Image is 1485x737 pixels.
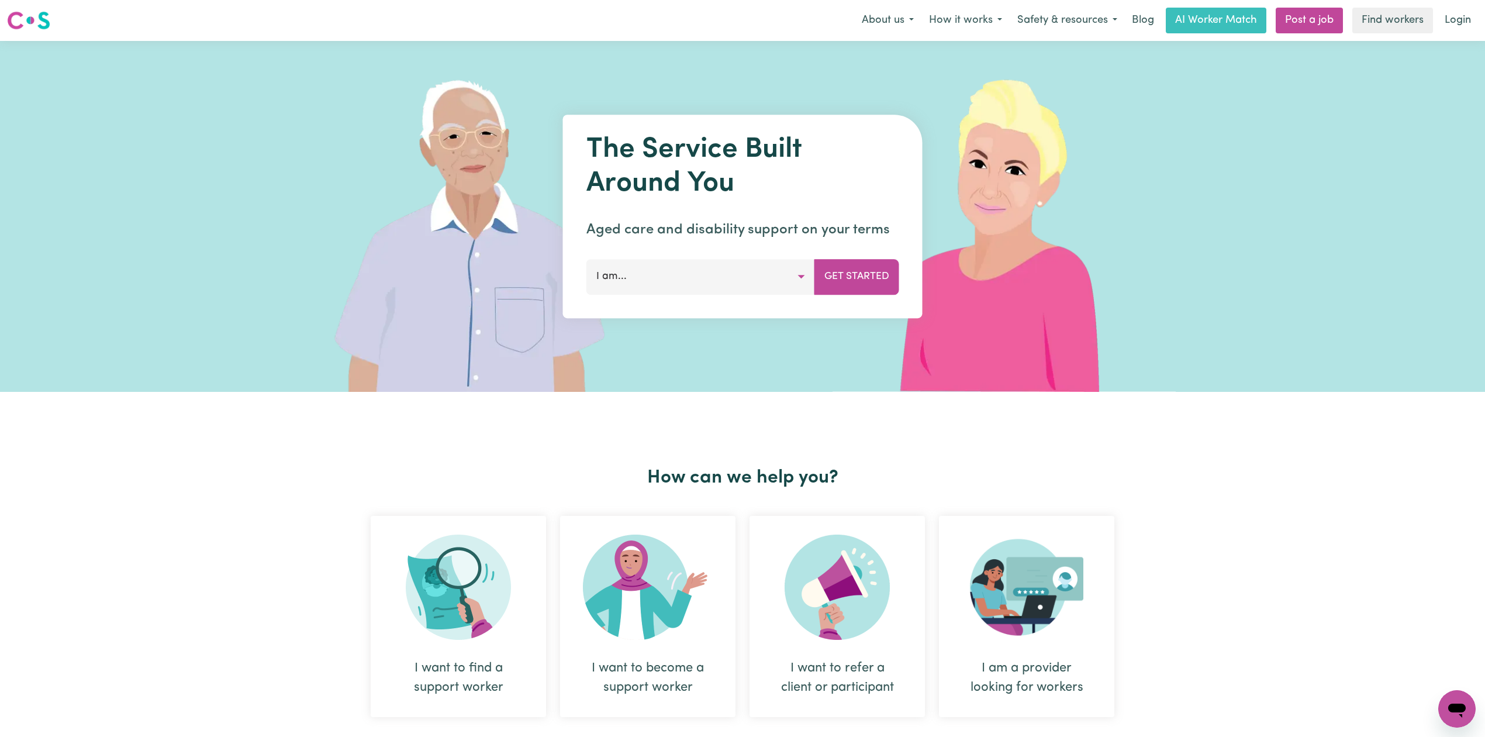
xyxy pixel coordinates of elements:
button: Safety & resources [1010,8,1125,33]
div: I want to become a support worker [588,659,707,697]
a: AI Worker Match [1166,8,1266,33]
img: Search [406,535,511,640]
img: Become Worker [583,535,713,640]
img: Careseekers logo [7,10,50,31]
div: I am a provider looking for workers [939,516,1114,717]
a: Find workers [1352,8,1433,33]
a: Careseekers logo [7,7,50,34]
button: Get Started [814,259,899,294]
div: I want to find a support worker [371,516,546,717]
a: Login [1438,8,1478,33]
iframe: Button to launch messaging window [1438,690,1476,728]
div: I want to become a support worker [560,516,735,717]
button: How it works [921,8,1010,33]
div: I am a provider looking for workers [967,659,1086,697]
div: I want to find a support worker [399,659,518,697]
img: Refer [785,535,890,640]
button: I am... [586,259,815,294]
a: Blog [1125,8,1161,33]
h1: The Service Built Around You [586,133,899,201]
button: About us [854,8,921,33]
div: I want to refer a client or participant [750,516,925,717]
div: I want to refer a client or participant [778,659,897,697]
img: Provider [970,535,1083,640]
p: Aged care and disability support on your terms [586,219,899,240]
a: Post a job [1276,8,1343,33]
h2: How can we help you? [364,467,1121,489]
